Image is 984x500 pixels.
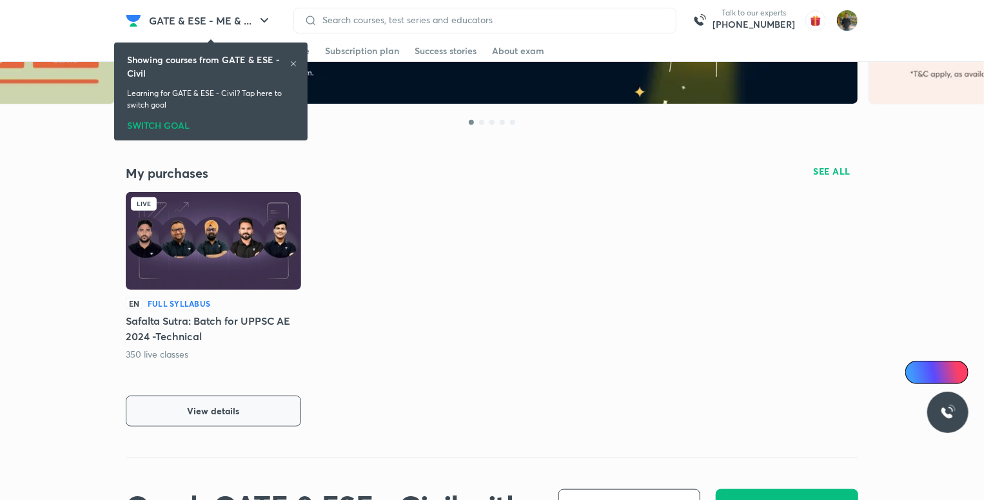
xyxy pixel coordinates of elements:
span: SEE ALL [814,167,851,176]
a: Success stories [415,41,477,61]
span: Ai Doubts [927,367,961,378]
div: Subscription plan [325,44,399,57]
img: ttu [940,405,956,420]
img: shubham rawat [836,10,858,32]
input: Search courses, test series and educators [317,15,665,25]
img: avatar [805,10,826,31]
div: About exam [492,44,544,57]
p: 350 live classes [126,348,189,361]
a: [PHONE_NUMBER] [713,18,795,31]
a: Ai Doubts [905,361,969,384]
p: EN [126,298,143,309]
span: View details [188,405,240,418]
a: About exam [492,41,544,61]
h5: Safalta Sutra: Batch for UPPSC AE 2024 -Technical [126,313,301,344]
button: GATE & ESE - ME & ... [141,8,280,34]
img: Batch Thumbnail [126,192,301,290]
h4: My purchases [126,165,492,182]
button: SEE ALL [806,161,859,182]
p: Talk to our experts [713,8,795,18]
a: Subscription plan [325,41,399,61]
h6: Showing courses from GATE & ESE - Civil [127,53,290,80]
div: SWITCH GOAL [127,116,295,130]
img: Company Logo [126,13,141,28]
img: Icon [913,367,923,378]
p: Learning for GATE & ESE - Civil? Tap here to switch goal [127,88,295,111]
button: View details [126,396,301,427]
img: call-us [687,8,713,34]
div: Live [131,197,157,211]
h6: Full Syllabus [148,298,210,309]
div: Success stories [415,44,477,57]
